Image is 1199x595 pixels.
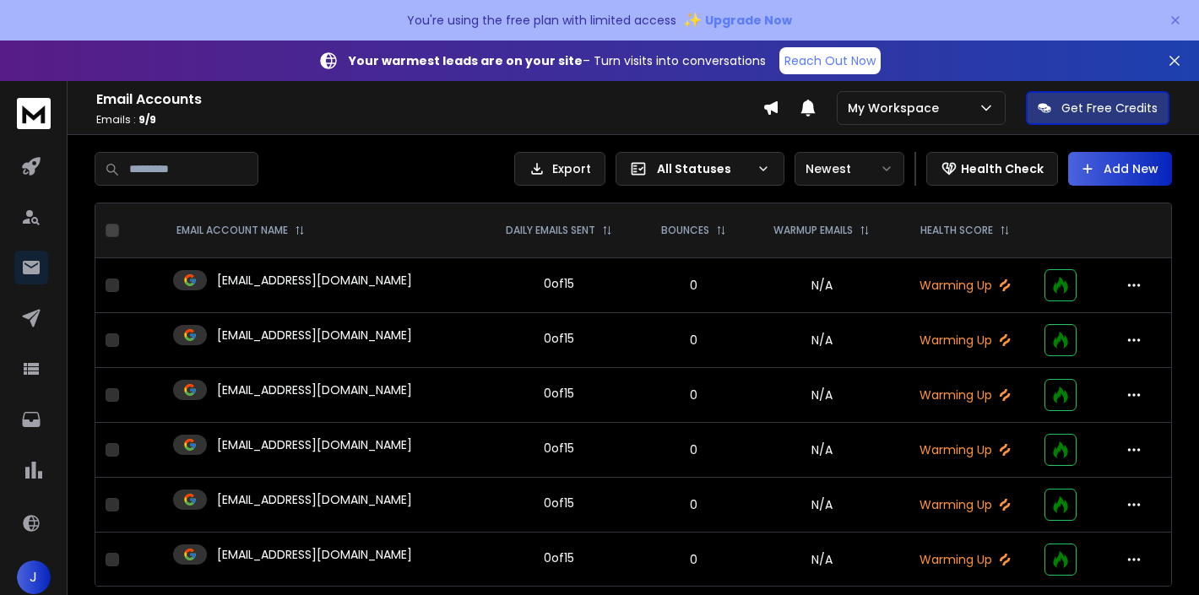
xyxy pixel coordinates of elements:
p: 0 [649,551,739,568]
p: HEALTH SCORE [920,224,993,237]
td: N/A [748,258,895,313]
p: My Workspace [848,100,946,116]
p: Reach Out Now [784,52,876,69]
td: N/A [748,368,895,423]
strong: Your warmest leads are on your site [349,52,583,69]
span: ✨ [683,8,702,32]
button: Get Free Credits [1026,91,1169,125]
div: 0 of 15 [544,275,574,292]
p: BOUNCES [661,224,709,237]
p: Warming Up [905,332,1023,349]
p: WARMUP EMAILS [773,224,853,237]
p: Warming Up [905,277,1023,294]
button: Health Check [926,152,1058,186]
button: J [17,560,51,594]
p: [EMAIL_ADDRESS][DOMAIN_NAME] [217,381,412,398]
button: Newest [795,152,904,186]
p: [EMAIL_ADDRESS][DOMAIN_NAME] [217,327,412,343]
p: Warming Up [905,441,1023,458]
p: 0 [649,496,739,513]
td: N/A [748,423,895,478]
div: EMAIL ACCOUNT NAME [176,224,305,237]
button: Add New [1068,152,1172,186]
div: 0 of 15 [544,440,574,457]
p: Warming Up [905,387,1023,403]
td: N/A [748,533,895,587]
div: 0 of 15 [544,385,574,402]
p: 0 [649,387,739,403]
p: Get Free Credits [1061,100,1158,116]
p: Warming Up [905,496,1023,513]
a: Reach Out Now [779,47,881,74]
span: 9 / 9 [138,112,156,127]
p: – Turn visits into conversations [349,52,766,69]
div: 0 of 15 [544,549,574,566]
p: [EMAIL_ADDRESS][DOMAIN_NAME] [217,546,412,563]
div: 0 of 15 [544,330,574,347]
p: [EMAIL_ADDRESS][DOMAIN_NAME] [217,491,412,508]
p: 0 [649,332,739,349]
div: 0 of 15 [544,495,574,511]
td: N/A [748,478,895,533]
button: Export [514,152,605,186]
p: All Statuses [657,160,750,177]
p: 0 [649,277,739,294]
p: [EMAIL_ADDRESS][DOMAIN_NAME] [217,272,412,289]
td: N/A [748,313,895,368]
p: DAILY EMAILS SENT [506,224,595,237]
h1: Email Accounts [96,89,762,110]
p: Health Check [961,160,1044,177]
p: 0 [649,441,739,458]
img: logo [17,98,51,129]
span: Upgrade Now [705,12,792,29]
p: Emails : [96,113,762,127]
p: You're using the free plan with limited access [407,12,676,29]
button: ✨Upgrade Now [683,3,792,37]
p: Warming Up [905,551,1023,568]
p: [EMAIL_ADDRESS][DOMAIN_NAME] [217,436,412,453]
